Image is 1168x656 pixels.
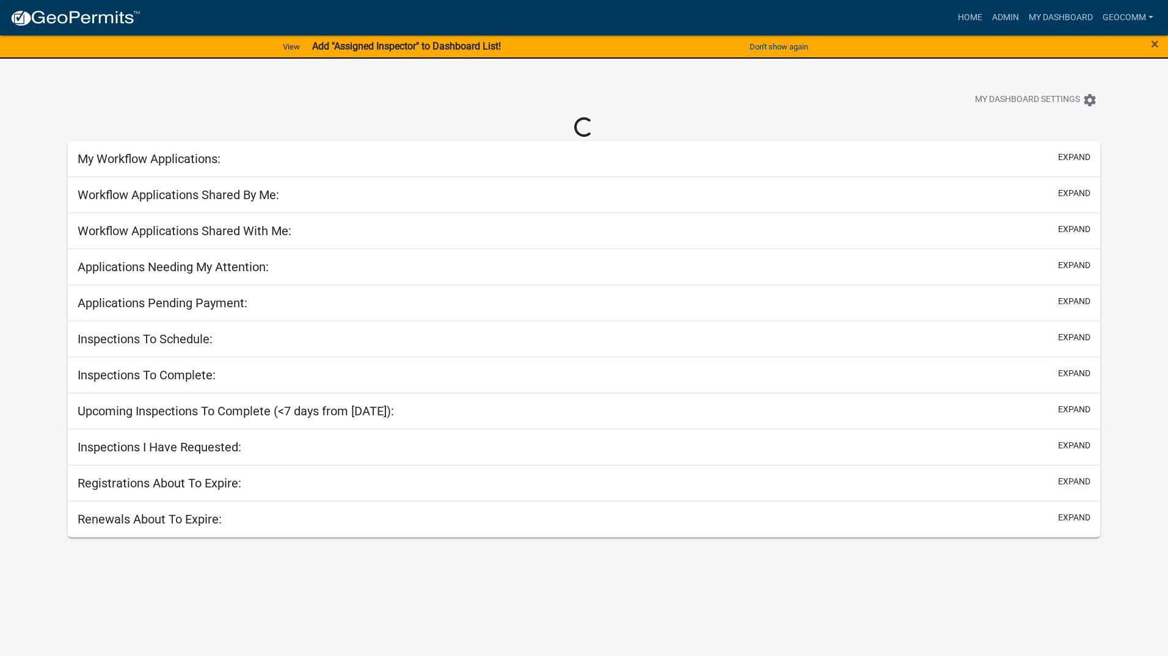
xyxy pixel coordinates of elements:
[1058,295,1090,308] button: expand
[953,6,987,29] a: Home
[1082,93,1097,108] i: settings
[987,6,1024,29] a: Admin
[278,37,305,57] a: View
[745,37,813,57] button: Don't show again
[78,368,216,382] h5: Inspections To Complete:
[1058,367,1090,380] button: expand
[78,296,247,310] h5: Applications Pending Payment:
[965,88,1107,112] button: My Dashboard Settingssettings
[78,440,241,454] h5: Inspections I Have Requested:
[1098,6,1158,29] a: GeoComm
[78,151,221,166] h5: My Workflow Applications:
[78,476,241,490] h5: Registrations About To Expire:
[1058,187,1090,200] button: expand
[1024,6,1098,29] a: My Dashboard
[1151,35,1159,53] span: ×
[1058,511,1090,524] button: expand
[78,260,269,274] h5: Applications Needing My Attention:
[1058,331,1090,344] button: expand
[78,512,222,527] h5: Renewals About To Expire:
[78,188,279,202] h5: Workflow Applications Shared By Me:
[78,404,394,418] h5: Upcoming Inspections To Complete (<7 days from [DATE]):
[1058,403,1090,416] button: expand
[1151,37,1159,51] button: Close
[1058,475,1090,488] button: expand
[1058,439,1090,452] button: expand
[975,93,1080,108] span: My Dashboard Settings
[312,40,501,52] strong: Add "Assigned Inspector" to Dashboard List!
[78,332,213,346] h5: Inspections To Schedule:
[1058,259,1090,272] button: expand
[1058,151,1090,164] button: expand
[78,224,291,238] h5: Workflow Applications Shared With Me:
[1058,223,1090,236] button: expand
